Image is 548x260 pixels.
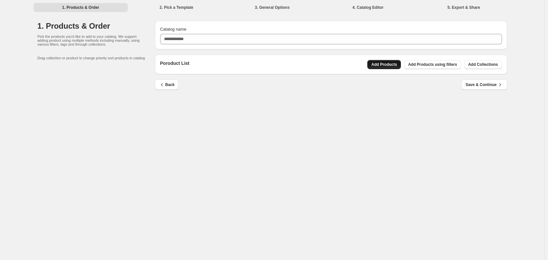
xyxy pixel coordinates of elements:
[160,27,187,32] span: Catalog name
[408,62,457,67] span: Add Products using filters
[404,60,461,69] button: Add Products using filters
[38,21,155,31] h1: 1. Products & Order
[367,60,401,69] button: Add Products
[464,60,502,69] button: Add Collections
[160,60,190,69] p: Poroduct List
[371,62,397,67] span: Add Products
[159,81,175,88] span: Back
[38,56,155,60] p: Drag collection or product to change priority sort products in catalog
[38,35,142,46] p: Pick the products you'd like to add to your catalog. We support adding product using multiple met...
[465,81,503,88] span: Save & Continue
[462,79,507,90] button: Save & Continue
[155,79,179,90] button: Back
[468,62,498,67] span: Add Collections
